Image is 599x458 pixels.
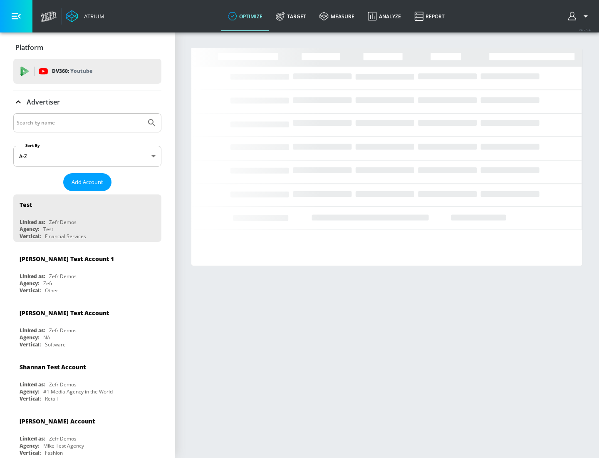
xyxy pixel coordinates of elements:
[20,273,45,280] div: Linked as:
[13,357,161,404] div: Shannan Test AccountLinked as:Zefr DemosAgency:#1 Media Agency in the WorldVertical:Retail
[49,219,77,226] div: Zefr Demos
[361,1,408,31] a: Analyze
[313,1,361,31] a: measure
[579,27,591,32] span: v 4.25.4
[45,233,86,240] div: Financial Services
[49,381,77,388] div: Zefr Demos
[20,341,41,348] div: Vertical:
[13,36,161,59] div: Platform
[13,194,161,242] div: TestLinked as:Zefr DemosAgency:TestVertical:Financial Services
[20,327,45,334] div: Linked as:
[20,363,86,371] div: Shannan Test Account
[20,395,41,402] div: Vertical:
[13,59,161,84] div: DV360: Youtube
[43,388,113,395] div: #1 Media Agency in the World
[43,280,53,287] div: Zefr
[45,341,66,348] div: Software
[49,327,77,334] div: Zefr Demos
[20,280,39,287] div: Agency:
[45,395,58,402] div: Retail
[20,388,39,395] div: Agency:
[13,90,161,114] div: Advertiser
[20,287,41,294] div: Vertical:
[221,1,269,31] a: optimize
[49,273,77,280] div: Zefr Demos
[52,67,92,76] p: DV360:
[15,43,43,52] p: Platform
[13,303,161,350] div: [PERSON_NAME] Test AccountLinked as:Zefr DemosAgency:NAVertical:Software
[17,117,143,128] input: Search by name
[27,97,60,107] p: Advertiser
[70,67,92,75] p: Youtube
[43,226,53,233] div: Test
[20,201,32,209] div: Test
[20,219,45,226] div: Linked as:
[13,249,161,296] div: [PERSON_NAME] Test Account 1Linked as:Zefr DemosAgency:ZefrVertical:Other
[20,381,45,388] div: Linked as:
[72,177,103,187] span: Add Account
[20,435,45,442] div: Linked as:
[408,1,451,31] a: Report
[66,10,104,22] a: Atrium
[20,442,39,449] div: Agency:
[20,309,109,317] div: [PERSON_NAME] Test Account
[45,287,58,294] div: Other
[81,12,104,20] div: Atrium
[13,146,161,167] div: A-Z
[20,255,114,263] div: [PERSON_NAME] Test Account 1
[24,143,42,148] label: Sort By
[269,1,313,31] a: Target
[63,173,111,191] button: Add Account
[20,334,39,341] div: Agency:
[20,417,95,425] div: [PERSON_NAME] Account
[43,334,50,341] div: NA
[43,442,84,449] div: Mike Test Agency
[45,449,63,456] div: Fashion
[20,233,41,240] div: Vertical:
[49,435,77,442] div: Zefr Demos
[20,449,41,456] div: Vertical:
[20,226,39,233] div: Agency:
